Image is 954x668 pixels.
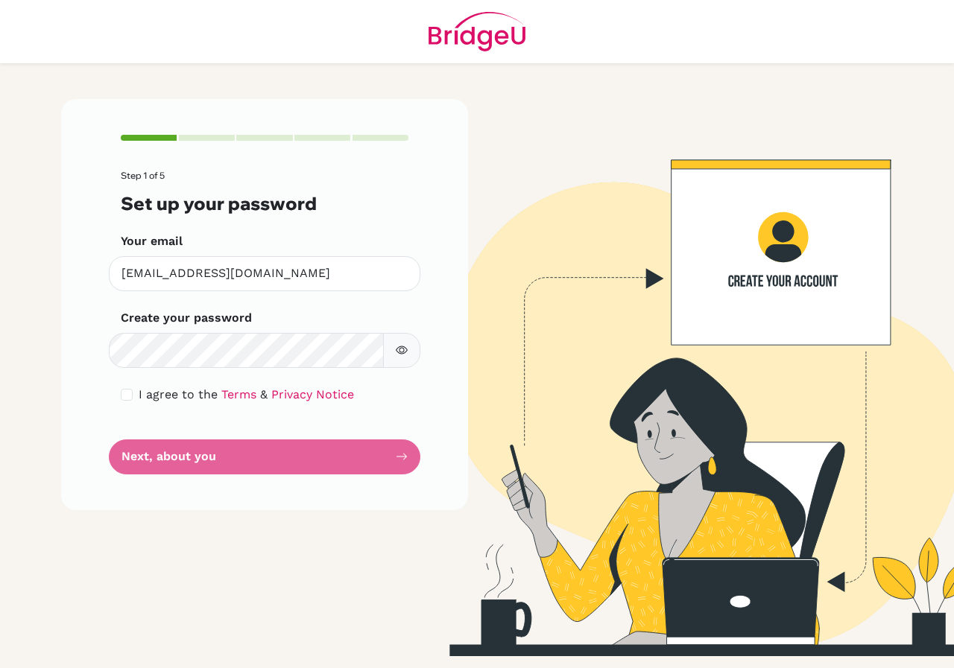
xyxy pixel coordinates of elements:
[121,170,165,181] span: Step 1 of 5
[271,387,354,401] a: Privacy Notice
[121,309,252,327] label: Create your password
[121,193,408,214] h3: Set up your password
[139,387,218,401] span: I agree to the
[109,256,420,291] input: Insert your email*
[221,387,256,401] a: Terms
[121,232,183,250] label: Your email
[260,387,268,401] span: &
